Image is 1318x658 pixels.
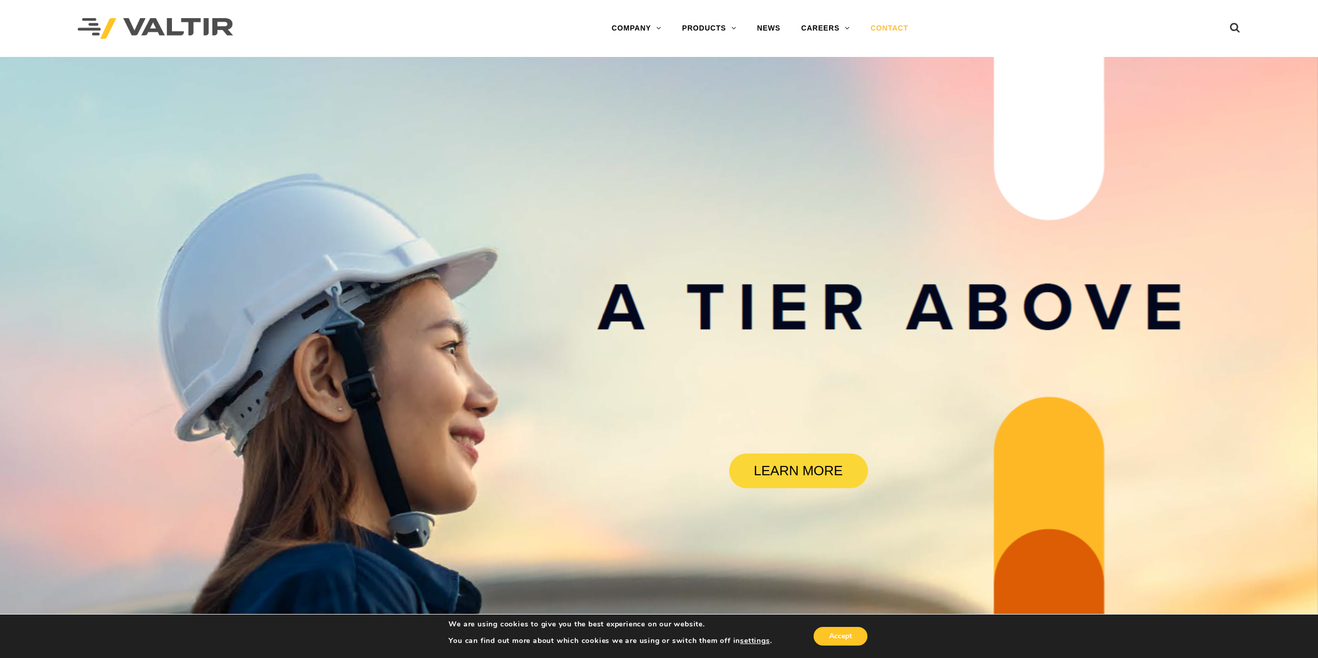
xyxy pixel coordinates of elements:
a: LEARN MORE [729,454,868,488]
a: PRODUCTS [672,18,747,39]
a: CAREERS [791,18,860,39]
a: COMPANY [601,18,672,39]
button: Accept [814,627,867,646]
p: You can find out more about which cookies we are using or switch them off in . [448,636,772,646]
img: Valtir [78,18,233,39]
a: NEWS [747,18,791,39]
button: settings [740,636,770,646]
p: We are using cookies to give you the best experience on our website. [448,620,772,629]
a: CONTACT [860,18,919,39]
